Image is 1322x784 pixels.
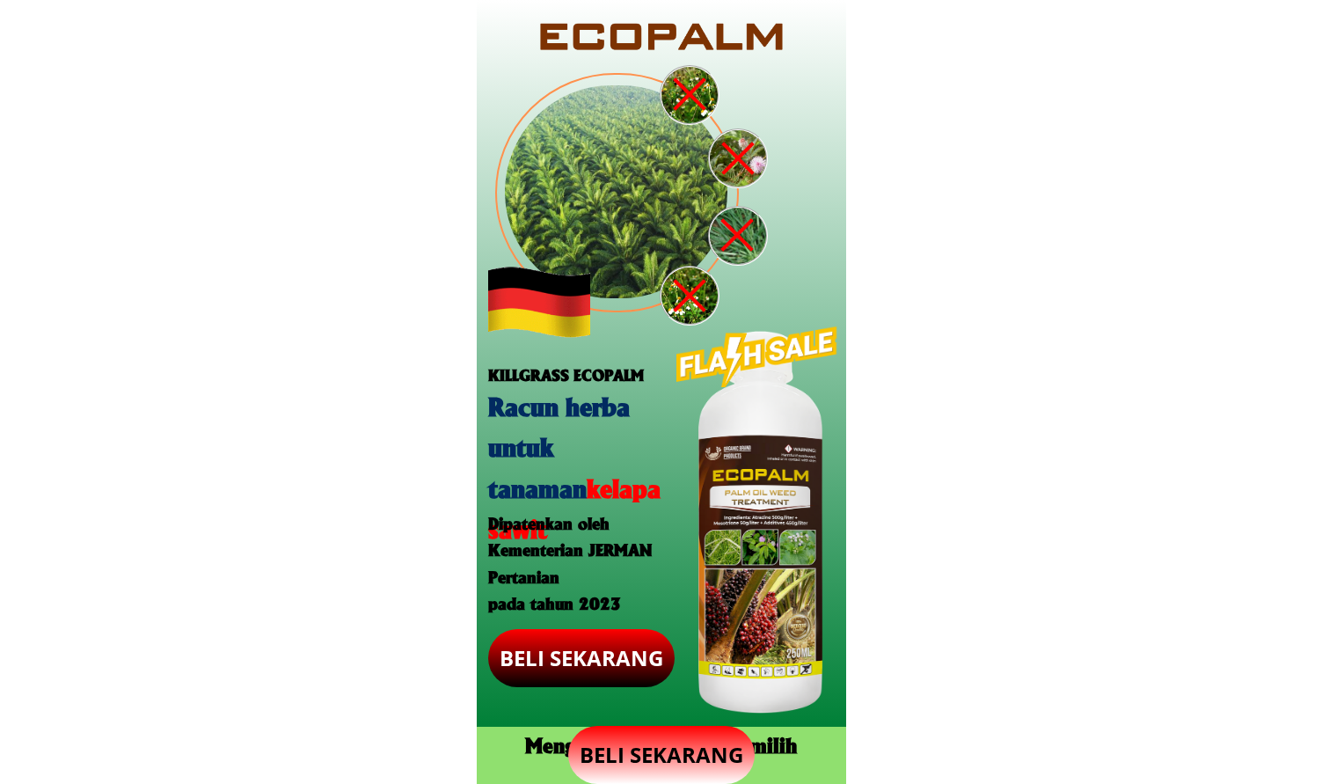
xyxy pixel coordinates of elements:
[488,509,664,617] h3: Dipatenkan oleh Kementerian JERMAN Pertanian pada tahun 2023
[484,628,678,689] p: BELI SEKARANG
[488,470,661,544] span: kelapa sawit
[488,385,675,548] h2: Racun herba untuk tanaman
[568,726,755,784] p: BELI SEKARANG
[488,362,664,387] h3: KILLGRASS ECOPALM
